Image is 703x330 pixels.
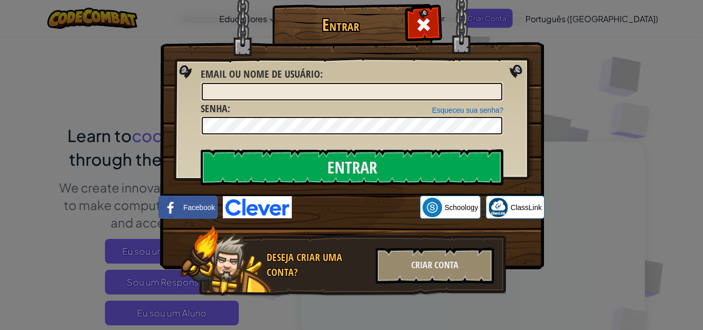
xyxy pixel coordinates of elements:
[201,149,503,185] input: Entrar
[201,67,320,81] span: Email ou nome de usuário
[201,101,227,115] span: Senha
[511,202,542,213] span: ClassLink
[161,198,181,217] img: facebook_small.png
[423,198,442,217] img: schoology.png
[488,198,508,217] img: classlink-logo-small.png
[292,196,420,219] iframe: Botão "Fazer login com o Google"
[275,16,406,34] h1: Entrar
[376,248,494,284] div: Criar Conta
[432,106,503,114] a: Esqueceu sua senha?
[445,202,478,213] span: Schoology
[201,101,230,116] label: :
[201,67,323,82] label: :
[223,196,292,218] img: clever-logo-blue.png
[183,202,215,213] span: Facebook
[267,250,370,280] div: Deseja Criar uma Conta?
